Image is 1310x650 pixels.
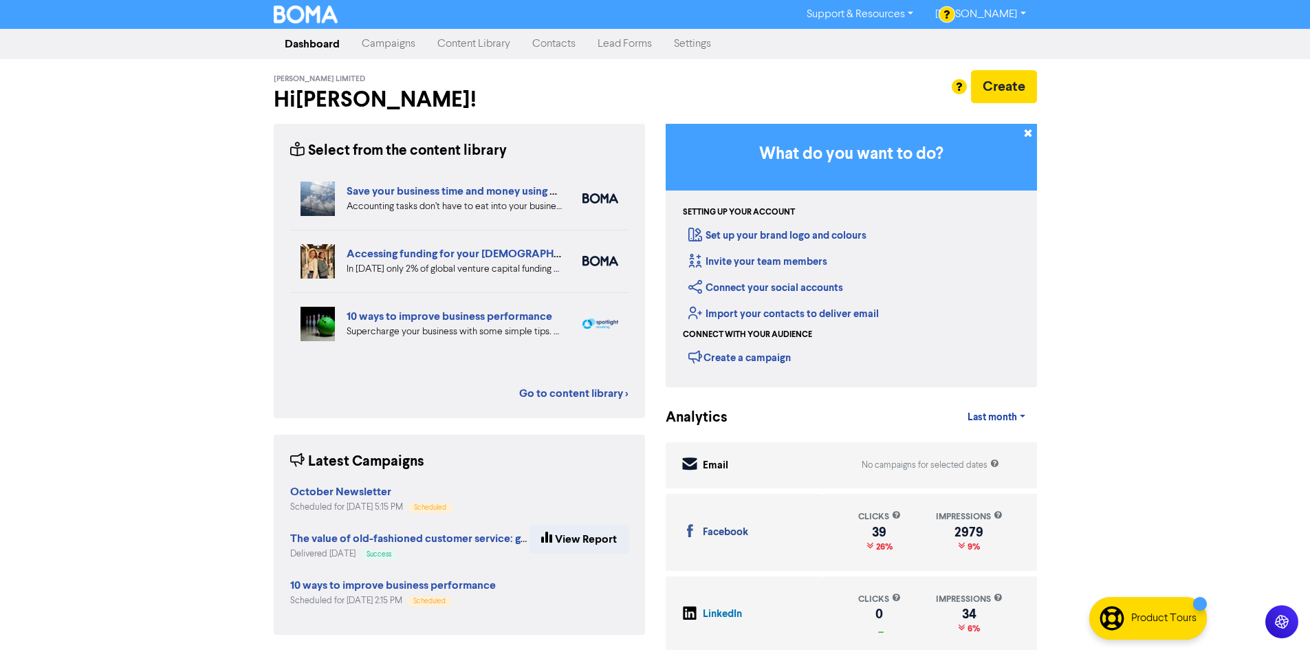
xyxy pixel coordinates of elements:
[367,551,391,558] span: Success
[290,578,496,592] strong: 10 ways to improve business performance
[858,609,901,620] div: 0
[666,124,1037,387] div: Getting Started in BOMA
[274,87,645,113] h2: Hi [PERSON_NAME] !
[688,307,879,321] a: Import your contacts to deliver email
[290,534,613,545] a: The value of old-fashioned customer service: getting data insights
[968,411,1017,424] span: Last month
[290,532,613,545] strong: The value of old-fashioned customer service: getting data insights
[924,3,1036,25] a: [PERSON_NAME]
[936,593,1003,606] div: impressions
[936,510,1003,523] div: impressions
[519,385,629,402] a: Go to content library >
[683,329,812,341] div: Connect with your audience
[582,256,618,266] img: boma
[290,485,391,499] strong: October Newsletter
[858,527,901,538] div: 39
[347,184,636,198] a: Save your business time and money using cloud accounting
[290,140,507,162] div: Select from the content library
[521,30,587,58] a: Contacts
[530,525,629,554] a: View Report
[686,144,1016,164] h3: What do you want to do?
[936,609,1003,620] div: 34
[796,3,924,25] a: Support & Resources
[351,30,426,58] a: Campaigns
[290,451,424,473] div: Latest Campaigns
[1241,584,1310,650] iframe: Chat Widget
[862,459,999,472] div: No campaigns for selected dates
[426,30,521,58] a: Content Library
[703,607,742,622] div: LinkedIn
[274,30,351,58] a: Dashboard
[582,318,618,329] img: spotlight
[587,30,663,58] a: Lead Forms
[413,598,446,605] span: Scheduled
[873,541,893,552] span: 26%
[347,262,562,277] div: In 2024 only 2% of global venture capital funding went to female-only founding teams. We highligh...
[683,206,795,219] div: Setting up your account
[290,594,496,607] div: Scheduled for [DATE] 2:15 PM
[290,501,452,514] div: Scheduled for [DATE] 5:15 PM
[936,527,1003,538] div: 2979
[347,325,562,339] div: Supercharge your business with some simple tips. Eliminate distractions & bad customers, get a pl...
[858,593,901,606] div: clicks
[663,30,722,58] a: Settings
[414,504,446,511] span: Scheduled
[582,193,618,204] img: boma_accounting
[347,310,552,323] a: 10 ways to improve business performance
[703,525,748,541] div: Facebook
[688,347,791,367] div: Create a campaign
[957,404,1036,431] a: Last month
[971,70,1037,103] button: Create
[875,623,884,634] span: _
[965,623,980,634] span: 6%
[290,581,496,592] a: 10 ways to improve business performance
[688,255,827,268] a: Invite your team members
[858,510,901,523] div: clicks
[688,281,843,294] a: Connect your social accounts
[347,247,682,261] a: Accessing funding for your [DEMOGRAPHIC_DATA]-led businesses
[347,199,562,214] div: Accounting tasks don’t have to eat into your business time. With the right cloud accounting softw...
[274,74,365,84] span: [PERSON_NAME] Limited
[290,487,391,498] a: October Newsletter
[688,229,866,242] a: Set up your brand logo and colours
[666,407,710,429] div: Analytics
[965,541,980,552] span: 9%
[274,6,338,23] img: BOMA Logo
[290,548,530,561] div: Delivered [DATE]
[703,458,728,474] div: Email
